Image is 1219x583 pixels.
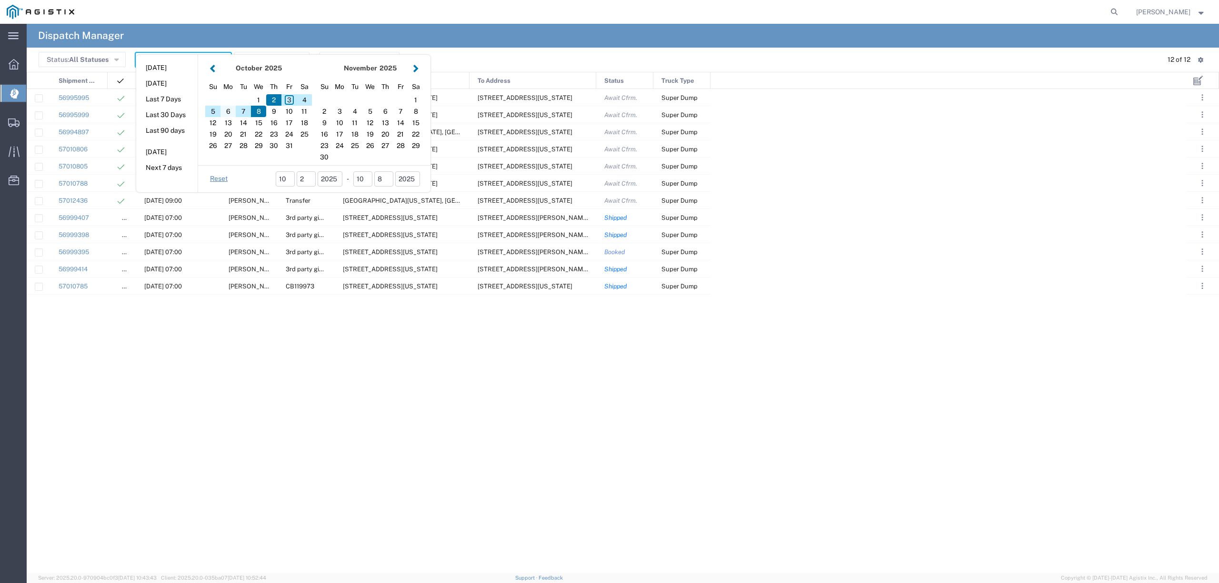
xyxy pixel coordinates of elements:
a: 57010805 [59,163,88,170]
span: 800 Price Canyon Rd, Pismo Beach, California, 93449, United States [478,111,572,119]
a: 56999407 [59,214,89,221]
div: 4 [297,94,312,106]
span: Await Cfrm. [604,146,637,153]
div: Monday [220,79,236,94]
div: 20 [220,128,236,140]
div: 28 [393,140,408,151]
span: Robert Maciel [229,231,280,238]
span: 800 Price Canyon Rd, Pismo Beach, California, 93449, United States [478,163,572,170]
div: Saturday [297,79,312,94]
span: 800 Price Canyon Rd, Pismo Beach, California, 93449, United States [478,94,572,101]
span: Booked [604,248,625,256]
div: 7 [236,106,251,117]
span: Shipped [604,283,627,290]
button: Last 7 Days [136,92,198,107]
div: 31 [281,140,297,151]
span: 10/03/2025, 07:00 [144,283,182,290]
a: Reset [210,174,228,184]
div: 25 [297,128,312,140]
div: Wednesday [362,79,378,94]
div: Thursday [378,79,393,94]
button: ... [1196,262,1209,276]
div: 5 [362,106,378,117]
div: 7 [393,106,408,117]
span: 10/02/2025, 07:00 [144,248,182,256]
button: [DATE] [136,60,198,75]
div: 28 [236,140,251,151]
div: 15 [408,117,423,128]
div: 30 [266,140,281,151]
h4: Dispatch Manager [38,24,124,48]
span: Shipment No. [59,72,97,89]
span: 2025 [380,64,397,72]
div: 14 [236,117,251,128]
div: 14 [393,117,408,128]
a: Support [515,575,539,581]
span: 4200 Cincinatti Ave, Rocklin, California, 95765, United States [343,266,438,273]
span: . . . [1201,143,1203,155]
div: 10 [281,106,297,117]
button: ... [1196,125,1209,138]
div: 3 [332,106,347,117]
span: [DATE] 10:43:43 [118,575,157,581]
span: Shipped [604,214,627,221]
div: 6 [378,106,393,117]
span: Server: 2025.20.0-970904bc0f3 [38,575,157,581]
span: Truck Type [661,72,694,89]
span: 10/03/2025, 09:00 [144,197,182,204]
span: 4787 Miners Cove Circle,, Loomis, California, United States [478,231,624,238]
span: Shipped [604,266,627,273]
input: mm [276,171,295,187]
span: Await Cfrm. [604,163,637,170]
div: 4 [347,106,362,117]
div: Wednesday [251,79,266,94]
span: Taranbir Chhina [229,197,280,204]
div: Monday [332,79,347,94]
div: 20 [378,128,393,140]
span: 3rd party giveaway [286,248,340,256]
img: logo [7,5,74,19]
span: . . . [1201,195,1203,206]
div: 18 [297,117,312,128]
div: 22 [408,128,423,140]
button: Next 7 days [136,160,198,175]
div: 19 [205,128,220,140]
a: 57010785 [59,283,88,290]
span: . . . [1201,246,1203,257]
span: 6069 State Hwy 99w, Corning, California, 96021, United States [343,283,438,290]
div: 22 [251,128,266,140]
span: Copyright © [DATE]-[DATE] Agistix Inc., All Rights Reserved [1061,574,1208,582]
span: 4787 Miners Cove Circle,, Loomis, California, United States [478,248,624,256]
span: Super Dump [661,231,698,238]
a: 56999414 [59,266,88,273]
div: Friday [393,79,408,94]
button: ... [1196,177,1209,190]
div: 10 [332,117,347,128]
div: 15 [251,117,266,128]
span: . . . [1201,160,1203,172]
div: 27 [378,140,393,151]
span: Super Dump [661,248,698,256]
span: To Address [478,72,510,89]
button: ... [1196,108,1209,121]
button: Last 90 days [136,123,198,138]
span: . . . [1201,263,1203,275]
div: 26 [205,140,220,151]
div: 6 [220,106,236,117]
div: Sunday [205,79,220,94]
span: Gary Cheema [229,248,280,256]
button: ... [1196,245,1209,258]
input: yyyy [395,171,420,187]
span: . . . [1201,229,1203,240]
a: 56995995 [59,94,89,101]
span: Await Cfrm. [604,111,637,119]
div: 24 [332,140,347,151]
img: icon [116,76,125,86]
strong: November [344,64,377,72]
span: Super Dump [661,111,698,119]
span: Super Dump [661,214,698,221]
div: 29 [251,140,266,151]
a: 56999398 [59,231,89,238]
div: Thursday [266,79,281,94]
div: Friday [281,79,297,94]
